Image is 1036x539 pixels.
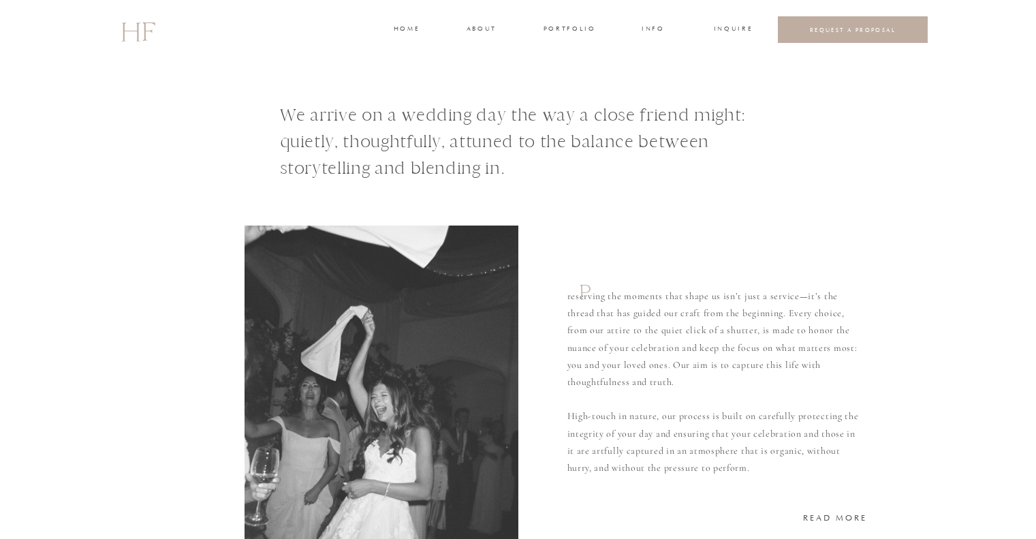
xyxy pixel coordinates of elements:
[544,24,595,36] a: portfolio
[121,10,155,50] a: HF
[641,24,666,36] a: INFO
[280,102,787,187] h1: We arrive on a wedding day the way a close friend might: quietly, thoughtfully, attuned to the ba...
[394,24,419,36] a: home
[803,511,868,523] a: READ MORE
[789,26,917,33] a: REQUEST A PROPOSAL
[714,24,751,36] a: INQUIRE
[579,279,599,315] h1: P
[567,288,864,476] p: reserving the moments that shape us isn’t just a service—it’s the thread that has guided our craf...
[467,24,495,36] a: about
